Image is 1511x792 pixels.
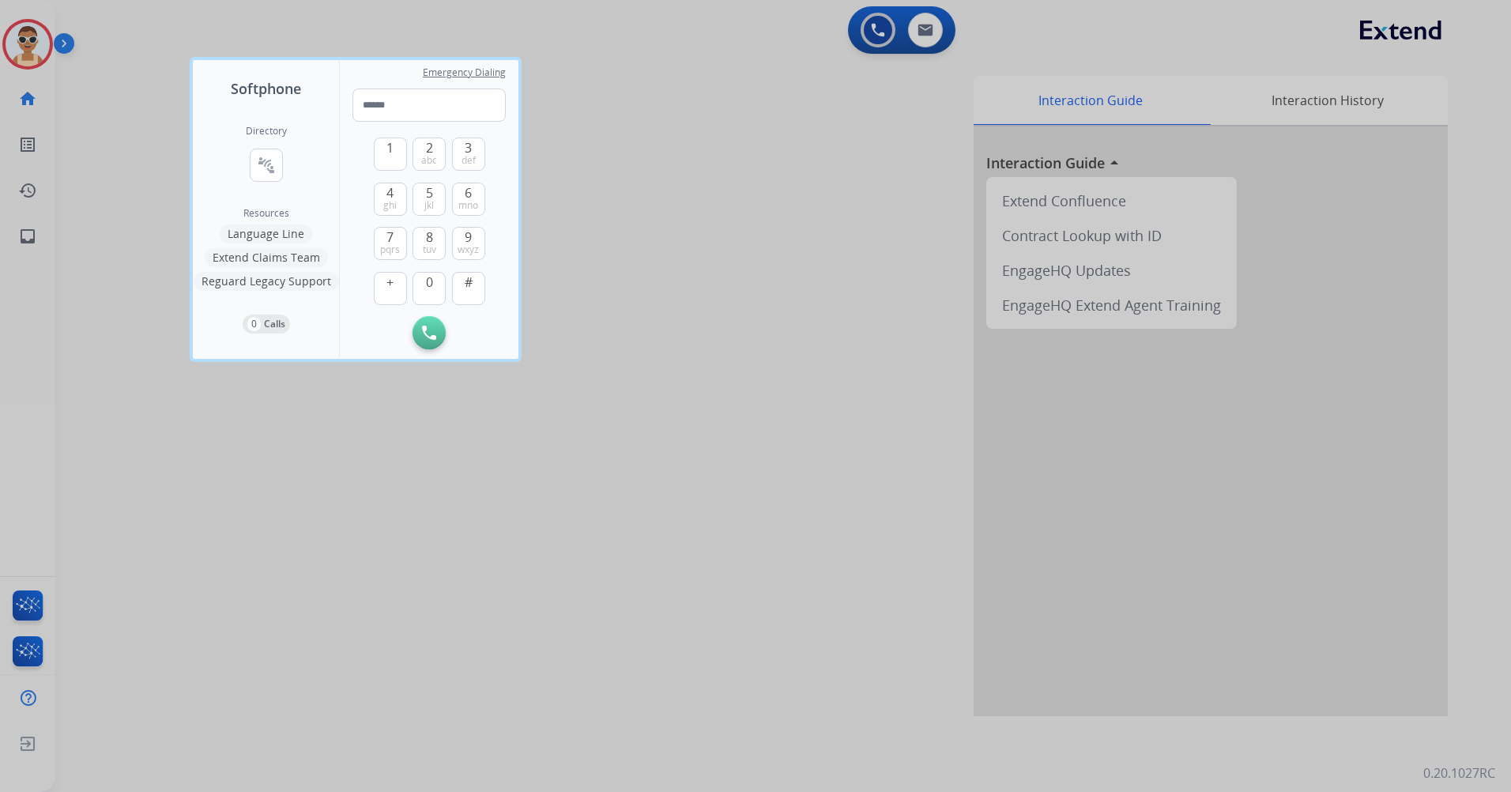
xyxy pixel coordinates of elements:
span: tuv [423,243,436,256]
button: 5jkl [413,183,446,216]
button: 1 [374,138,407,171]
span: 7 [386,228,394,247]
button: 7pqrs [374,227,407,260]
button: Language Line [220,224,312,243]
span: wxyz [458,243,479,256]
span: 9 [465,228,472,247]
span: jkl [424,199,434,212]
img: call-button [422,326,436,340]
span: 8 [426,228,433,247]
button: 4ghi [374,183,407,216]
span: + [386,273,394,292]
span: mno [458,199,478,212]
span: def [462,154,476,167]
span: 6 [465,183,472,202]
span: Resources [243,207,289,220]
h2: Directory [246,125,287,138]
mat-icon: connect_without_contact [257,156,276,175]
button: + [374,272,407,305]
p: 0.20.1027RC [1423,764,1495,783]
span: ghi [383,199,397,212]
button: 3def [452,138,485,171]
span: 5 [426,183,433,202]
button: 8tuv [413,227,446,260]
span: 3 [465,138,472,157]
button: Reguard Legacy Support [194,272,339,291]
button: 0 [413,272,446,305]
span: pqrs [380,243,400,256]
button: 2abc [413,138,446,171]
span: # [465,273,473,292]
button: 6mno [452,183,485,216]
p: 0 [247,317,261,331]
span: 4 [386,183,394,202]
span: Emergency Dialing [423,66,506,79]
span: 0 [426,273,433,292]
span: abc [421,154,437,167]
button: Extend Claims Team [205,248,328,267]
p: Calls [264,317,285,331]
span: 2 [426,138,433,157]
button: # [452,272,485,305]
span: 1 [386,138,394,157]
span: Softphone [231,77,301,100]
button: 0Calls [243,315,290,334]
button: 9wxyz [452,227,485,260]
